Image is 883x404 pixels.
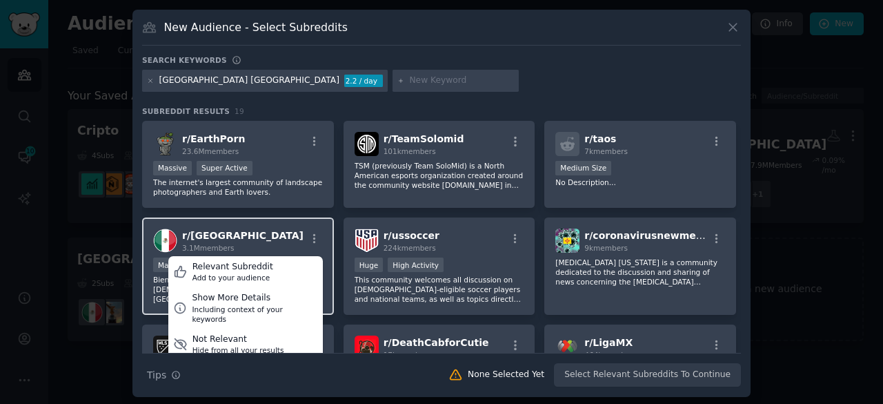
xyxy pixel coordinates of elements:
span: r/ DeathCabforCutie [384,337,489,348]
img: ussoccer [355,229,379,253]
h3: New Audience - Select Subreddits [164,20,348,35]
span: 17k members [384,351,431,359]
span: Tips [147,368,166,383]
span: Subreddit Results [142,106,230,116]
span: 9k members [584,244,628,252]
input: New Keyword [409,75,514,87]
div: Relevant Subreddit [192,261,273,273]
span: 23.6M members [182,147,239,155]
p: Bienvenidos a la casa de los [DEMOGRAPHIC_DATA] en [GEOGRAPHIC_DATA]. Una comunidad para todo lo ... [153,275,323,304]
span: r/ taos [584,133,616,144]
p: [MEDICAL_DATA] [US_STATE] is a community dedicated to the discussion and sharing of news concerni... [555,258,725,287]
h3: Search keywords [142,55,227,65]
p: This community welcomes all discussion on [DEMOGRAPHIC_DATA]-eligible soccer players and national... [355,275,524,304]
button: Tips [142,363,186,387]
div: None Selected Yet [468,369,544,381]
span: 464k members [584,351,637,359]
img: MLS [153,336,177,360]
img: mexico [153,229,177,253]
div: Huge [355,258,384,272]
div: Not Relevant [192,334,284,346]
p: TSM (previously Team SoloMid) is a North American esports organization created around the communi... [355,161,524,190]
span: 101k members [384,147,436,155]
span: r/ [GEOGRAPHIC_DATA] [182,230,304,241]
p: No Description... [555,177,725,187]
span: r/ ussoccer [384,230,439,241]
div: Super Active [197,161,252,175]
div: Show More Details [192,292,317,305]
img: coronavirusnewmexico [555,229,579,253]
div: Massive [153,258,192,272]
div: Medium Size [555,161,611,175]
div: High Activity [388,258,444,272]
img: EarthPorn [153,132,177,156]
span: r/ TeamSolomid [384,133,464,144]
span: r/ EarthPorn [182,133,245,144]
span: 19 [235,107,244,115]
span: r/ LigaMX [584,337,633,348]
img: TeamSolomid [355,132,379,156]
span: 224k members [384,244,436,252]
div: [GEOGRAPHIC_DATA] [GEOGRAPHIC_DATA] [159,75,339,87]
span: r/ coronavirusnewmexico [584,230,717,241]
div: Hide from all your results [192,345,284,355]
span: 3.1M members [182,244,235,252]
div: Add to your audience [192,273,273,282]
img: LigaMX [555,336,579,360]
div: Massive [153,161,192,175]
div: Including context of your keywords [192,305,317,324]
span: 7k members [584,147,628,155]
div: 2.2 / day [344,75,383,87]
p: The internet's largest community of landscape photographers and Earth lovers. [153,177,323,197]
img: DeathCabforCutie [355,336,379,360]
